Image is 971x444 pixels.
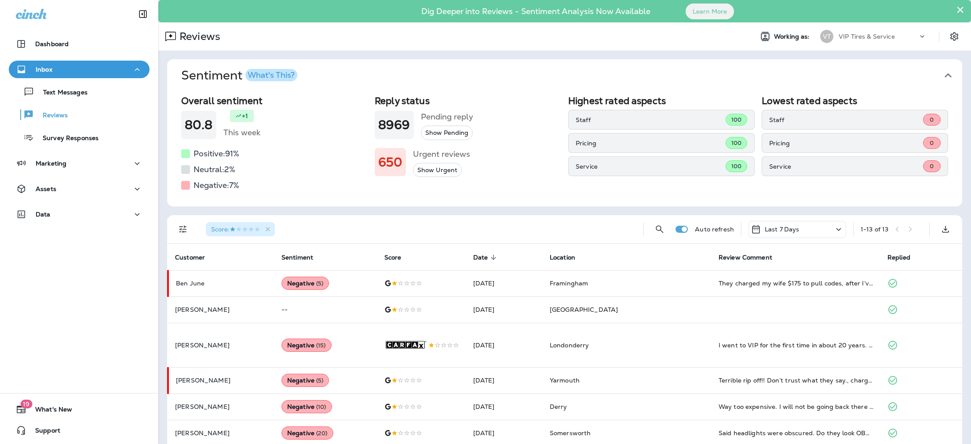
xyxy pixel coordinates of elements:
div: Score:1 Star [206,222,275,236]
p: Dashboard [35,40,69,47]
span: 19 [20,400,32,408]
p: Dig Deeper into Reviews - Sentiment Analysis Now Available [396,10,676,13]
span: Replied [887,253,922,261]
button: Close [956,3,964,17]
p: [PERSON_NAME] [175,403,267,410]
button: Inbox [9,61,150,78]
h2: Overall sentiment [181,95,368,106]
button: SentimentWhat's This? [174,59,969,92]
button: Settings [946,29,962,44]
span: Working as: [774,33,811,40]
h2: Lowest rated aspects [762,95,948,106]
span: 100 [731,139,741,147]
p: Data [36,211,51,218]
div: Negative [281,400,332,413]
button: Show Urgent [413,163,462,177]
h5: Negative: 7 % [193,178,239,192]
h5: Urgent reviews [413,147,470,161]
td: [DATE] [466,393,543,420]
div: Said headlights were obscured. Do they look OBSCURED?? [719,429,873,437]
span: ( 5 ) [316,377,323,384]
p: Staff [576,116,726,123]
span: 100 [731,116,741,123]
p: Staff [769,116,923,123]
button: Support [9,422,150,439]
button: Survey Responses [9,128,150,147]
p: Reviews [34,112,68,120]
div: Way too expensive. I will not be going back there and will not send anywhere there. I have never ... [719,402,873,411]
h5: Positive: 91 % [193,147,239,161]
span: Date [473,253,500,261]
span: Support [26,427,60,437]
button: Dashboard [9,35,150,53]
p: [PERSON_NAME] [176,377,267,384]
span: Londonderry [550,341,589,349]
span: ( 10 ) [316,403,326,411]
span: ( 20 ) [316,430,328,437]
h1: 650 [378,155,402,170]
p: Inbox [36,66,52,73]
button: Filters [174,220,192,238]
p: Text Messages [34,89,88,97]
p: Pricing [769,140,923,147]
p: Service [769,163,923,170]
p: Survey Responses [34,134,99,143]
span: Customer [175,253,216,261]
div: They charged my wife $175 to pull codes, after I’ve been a repeat customer for 5 years. Additiona... [719,279,873,288]
span: Customer [175,254,205,261]
h1: 8969 [378,118,410,132]
button: Assets [9,180,150,198]
button: Collapse Sidebar [131,5,155,23]
p: Assets [36,185,56,192]
button: Marketing [9,155,150,172]
button: Learn More [686,4,734,19]
span: Score [384,253,413,261]
span: Sentiment [281,253,325,261]
p: Marketing [36,160,66,167]
span: Score : [211,225,260,233]
span: Somersworth [550,429,591,437]
span: Location [550,253,587,261]
button: Data [9,206,150,223]
span: Location [550,254,575,261]
td: -- [274,296,377,323]
div: I went to VIP for the first time in about 20 years. I usually go somewhere else. I had a flat tir... [719,341,873,350]
span: ( 5 ) [316,280,323,287]
h1: Sentiment [181,68,297,83]
h2: Reply status [375,95,561,106]
div: Negative [281,339,332,352]
h1: 80.8 [185,118,213,132]
span: Sentiment [281,254,313,261]
div: Negative [281,374,329,387]
span: Score [384,254,402,261]
span: What's New [26,406,72,416]
span: ( 15 ) [316,342,326,349]
td: [DATE] [466,367,543,393]
p: Pricing [576,140,726,147]
span: Review Comment [719,253,784,261]
h2: Highest rated aspects [568,95,755,106]
span: 100 [731,162,741,170]
button: Reviews [9,105,150,124]
span: [GEOGRAPHIC_DATA] [550,306,618,314]
p: Last 7 Days [765,226,799,233]
p: Reviews [176,30,220,43]
div: Negative [281,277,329,290]
td: [DATE] [466,296,543,323]
span: Yarmouth [550,376,580,384]
span: 0 [930,139,934,147]
td: [DATE] [466,323,543,367]
span: Framingham [550,279,588,287]
button: What's This? [245,69,297,81]
p: Service [576,163,726,170]
p: [PERSON_NAME] [175,306,267,313]
p: [PERSON_NAME] [175,342,267,349]
span: Date [473,254,488,261]
span: 0 [930,116,934,123]
div: VT [820,30,833,43]
h5: This week [223,126,260,140]
p: +1 [242,112,248,120]
div: Negative [281,426,333,440]
span: Derry [550,403,567,411]
div: SentimentWhat's This? [167,92,962,206]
